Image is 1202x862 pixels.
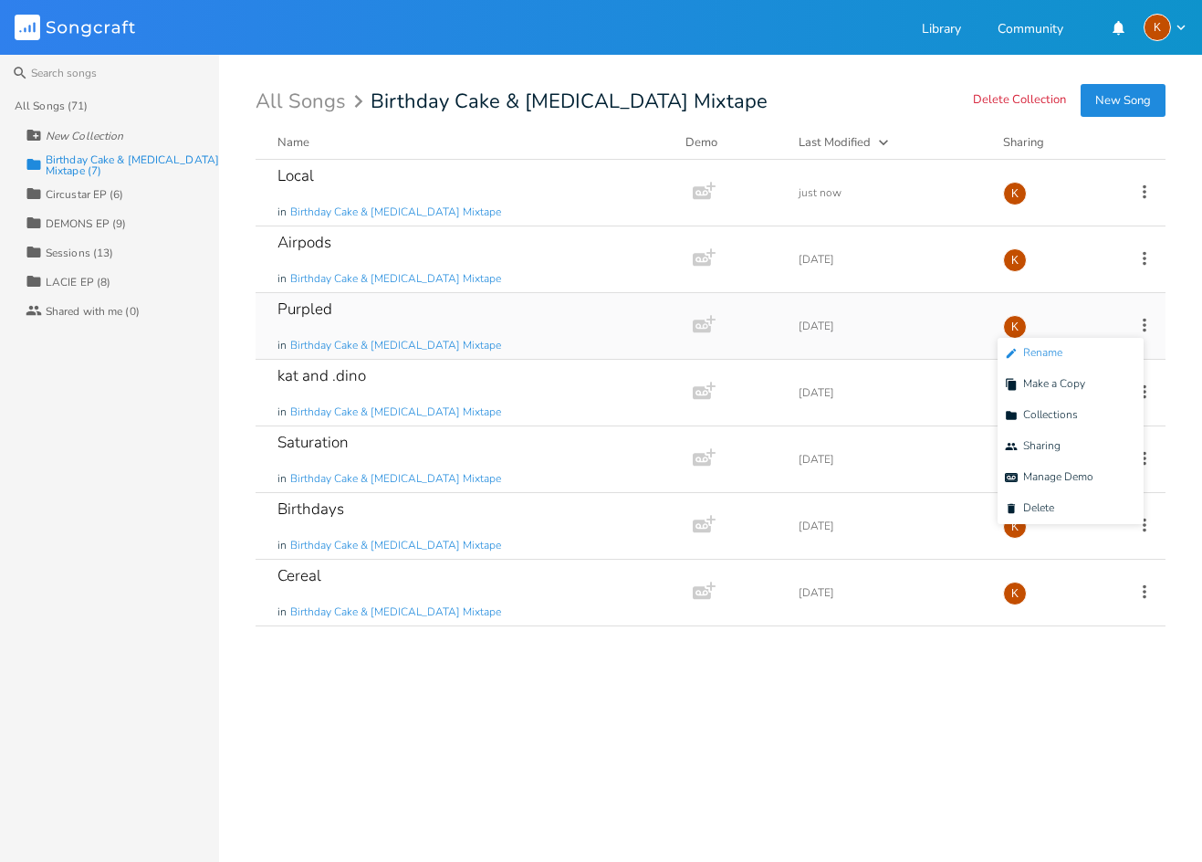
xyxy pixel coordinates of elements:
span: Rename [1005,347,1062,360]
span: Birthday Cake & [MEDICAL_DATA] Mixtape [290,338,501,353]
span: Birthday Cake & [MEDICAL_DATA] Mixtape [290,538,501,553]
div: [DATE] [799,321,981,331]
div: Kat [1003,515,1027,539]
span: in [277,471,287,487]
button: Delete Collection [973,93,1066,109]
div: All Songs (71) [15,100,88,111]
button: Last Modified [799,133,981,152]
div: Local [277,168,314,184]
div: Kat [1003,582,1027,605]
span: Birthday Cake & [MEDICAL_DATA] Mixtape [290,271,501,287]
div: [DATE] [799,454,981,465]
button: Name [277,133,664,152]
div: Sessions (13) [46,247,113,258]
div: [DATE] [799,387,981,398]
span: in [277,338,287,353]
div: Birthdays [277,501,344,517]
span: Sharing [1005,440,1061,453]
div: Demo [685,133,777,152]
span: Make a Copy [1005,378,1085,391]
span: Delete [1005,502,1054,515]
div: Kat [1003,315,1027,339]
span: in [277,538,287,553]
span: Birthday Cake & [MEDICAL_DATA] Mixtape [290,471,501,487]
span: in [277,405,287,420]
span: Birthday Cake & [MEDICAL_DATA] Mixtape [290,205,501,220]
div: Saturation [277,435,349,450]
div: Purpled [277,301,332,317]
div: DEMONS EP (9) [46,218,126,229]
span: in [277,271,287,287]
div: [DATE] [799,254,981,265]
div: Circustar EP (6) [46,189,124,200]
span: Birthday Cake & [MEDICAL_DATA] Mixtape [290,604,501,620]
div: Birthday Cake & [MEDICAL_DATA] Mixtape (7) [46,154,219,176]
span: Birthday Cake & [MEDICAL_DATA] Mixtape [290,405,501,420]
span: Manage Demo [1005,471,1093,484]
div: Cereal [277,568,321,583]
div: just now [799,187,981,198]
div: LACIE EP (8) [46,277,110,288]
span: Collections [1005,409,1078,422]
div: All Songs [256,93,369,110]
span: in [277,604,287,620]
button: K [1144,14,1187,41]
span: Birthday Cake & [MEDICAL_DATA] Mixtape [371,91,768,111]
div: Shared with me (0) [46,306,140,317]
div: Kat [1003,182,1027,205]
span: in [277,205,287,220]
div: Kat [1003,248,1027,272]
div: [DATE] [799,520,981,531]
button: New Song [1081,84,1165,117]
div: New Collection [46,131,123,142]
div: [DATE] [799,587,981,598]
div: Kat [1144,14,1171,41]
div: Name [277,134,309,151]
a: Library [922,23,961,38]
div: Sharing [1003,133,1113,152]
div: Airpods [277,235,331,250]
div: kat and .dino [277,368,366,384]
div: Last Modified [799,134,871,151]
a: Community [998,23,1063,38]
